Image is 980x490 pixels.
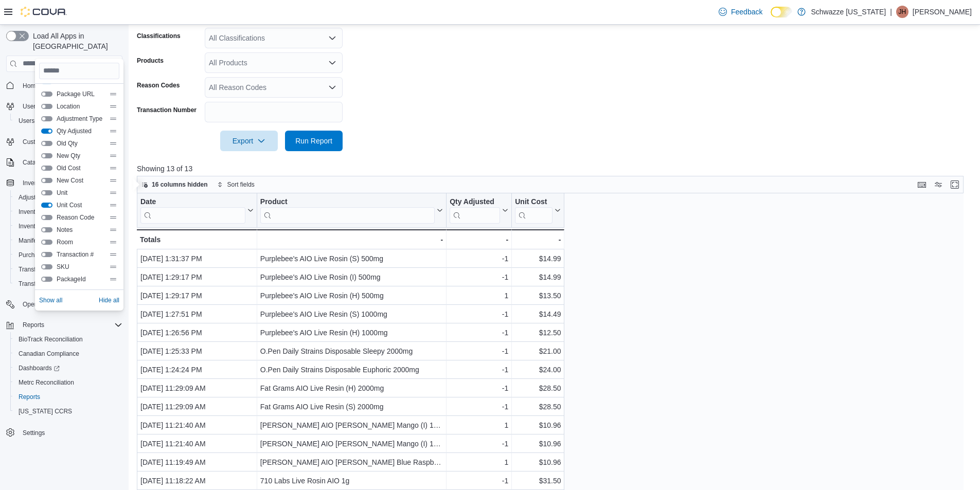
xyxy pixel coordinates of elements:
[14,376,122,389] span: Metrc Reconciliation
[14,376,78,389] a: Metrc Reconciliation
[19,135,122,148] span: Customers
[14,234,49,247] a: Manifests
[19,251,65,259] span: Purchase Orders
[260,326,443,339] div: Purplebee's AIO Live Resin (H) 1000mg
[515,456,561,468] div: $10.96
[23,82,39,90] span: Home
[515,308,561,320] div: $14.49
[515,419,561,431] div: $10.96
[450,364,508,376] div: -1
[10,375,127,390] button: Metrc Reconciliation
[19,427,49,439] a: Settings
[41,190,52,195] button: Unit
[450,456,508,468] div: 1
[515,326,561,339] div: $12.50
[260,475,443,487] div: 710 Labs Live Rosin AIO 1g
[41,240,52,245] button: Room
[515,382,561,394] div: $28.50
[450,197,508,223] button: Qty Adjusted
[57,164,105,172] span: Old Cost
[41,129,52,134] button: Qty Adjusted
[14,234,122,247] span: Manifests
[515,197,553,207] div: Unit Cost
[140,326,254,339] div: [DATE] 1:26:56 PM
[109,213,117,222] div: Drag handle
[23,138,52,146] span: Customers
[137,81,180,89] label: Reason Codes
[23,158,44,167] span: Catalog
[2,425,127,440] button: Settings
[41,104,52,109] button: Location
[41,203,52,208] button: Unit Cost
[295,136,332,146] span: Run Report
[23,321,44,329] span: Reports
[29,31,122,51] span: Load All Apps in [GEOGRAPHIC_DATA]
[23,300,53,308] span: Operations
[811,6,886,18] p: Schwazze [US_STATE]
[19,222,103,230] span: Inventory Manager (Classic)
[14,278,48,290] a: Transfers
[771,17,771,18] span: Dark Mode
[19,177,52,189] button: Inventory
[109,176,117,185] div: Drag handle
[450,308,508,320] div: -1
[515,364,561,376] div: $24.00
[140,197,254,223] button: Date
[19,335,83,343] span: BioTrack Reconciliation
[19,237,45,245] span: Manifests
[213,178,259,191] button: Sort fields
[260,289,443,302] div: Purplebee's AIO Live Rosin (H) 500mg
[450,345,508,357] div: -1
[140,197,245,207] div: Date
[450,401,508,413] div: -1
[19,100,122,113] span: Users
[260,271,443,283] div: Purplebee's AIO Live Rosin (I) 500mg
[140,419,254,431] div: [DATE] 11:21:40 AM
[771,7,792,17] input: Dark Mode
[10,361,127,375] a: Dashboards
[19,193,86,202] span: Adjustments (Classic)
[140,233,254,246] div: Totals
[916,178,928,191] button: Keyboard shortcuts
[140,438,254,450] div: [DATE] 11:21:40 AM
[57,213,105,222] span: Reason Code
[99,294,119,306] button: Hide all
[57,127,105,135] span: Qty Adjusted
[328,59,336,67] button: Open list of options
[19,156,122,169] span: Catalog
[57,152,105,160] span: New Qty
[14,220,108,232] a: Inventory Manager (Classic)
[19,407,72,415] span: [US_STATE] CCRS
[14,249,122,261] span: Purchase Orders
[140,382,254,394] div: [DATE] 11:29:09 AM
[109,152,117,160] div: Drag handle
[109,275,117,283] div: Drag handle
[14,206,122,218] span: Inventory Count
[41,215,52,220] button: Reason Code
[450,438,508,450] div: -1
[57,250,105,259] span: Transaction #
[2,318,127,332] button: Reports
[19,208,62,216] span: Inventory Count
[140,364,254,376] div: [DATE] 1:24:24 PM
[450,252,508,265] div: -1
[260,382,443,394] div: Fat Grams AIO Live Resin (H) 2000mg
[39,294,62,306] button: Show all
[57,263,105,271] span: SKU
[328,34,336,42] button: Open list of options
[260,401,443,413] div: Fat Grams AIO Live Resin (S) 2000mg
[515,401,561,413] div: $28.50
[57,102,105,111] span: Location
[14,115,39,127] a: Users
[140,456,254,468] div: [DATE] 11:19:49 AM
[260,233,443,246] div: -
[41,252,52,257] button: Transaction #
[515,438,561,450] div: $10.96
[450,382,508,394] div: -1
[260,308,443,320] div: Purplebee's AIO Live Resin (S) 1000mg
[137,57,164,65] label: Products
[14,249,69,261] a: Purchase Orders
[109,164,117,172] div: Drag handle
[19,298,122,311] span: Operations
[57,189,105,197] span: Unit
